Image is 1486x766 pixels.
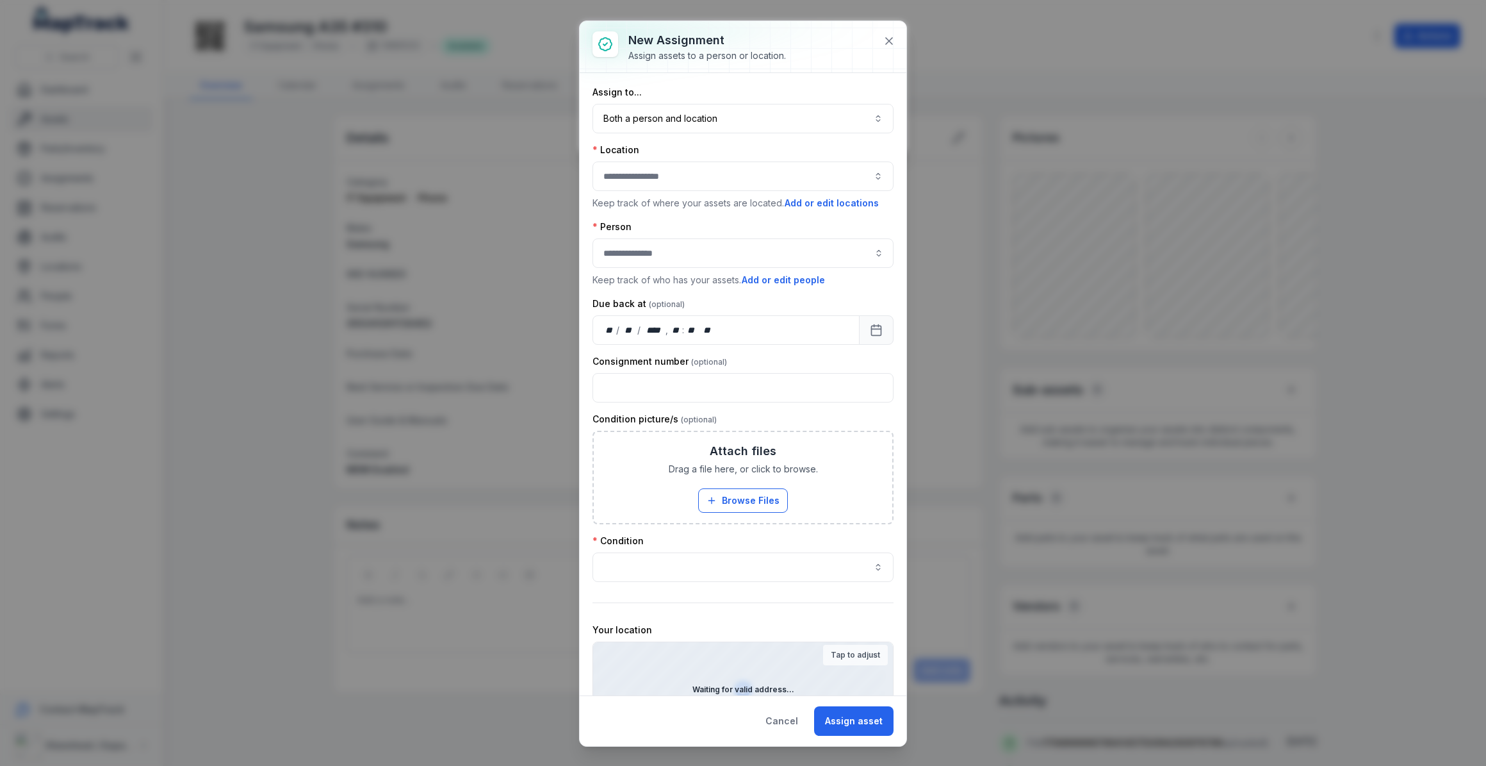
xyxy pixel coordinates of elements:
span: Drag a file here, or click to browse. [669,463,818,476]
label: Consignment number [592,355,727,368]
div: hour, [669,324,682,337]
canvas: Map [593,642,885,737]
div: am/pm, [701,324,715,337]
button: Browse Files [698,488,788,513]
strong: Tap to adjust [831,650,880,660]
strong: Waiting for valid address... [692,685,794,695]
label: Due back at [592,297,685,310]
div: year, [642,324,665,337]
button: Add or edit people [741,273,826,287]
div: , [665,324,669,337]
label: Condition [592,535,644,547]
div: : [682,324,685,337]
h3: New assignment [628,31,786,49]
div: minute, [685,324,698,337]
label: Assign to... [592,86,642,99]
div: / [616,324,621,337]
label: Your location [592,624,652,637]
div: month, [621,324,638,337]
label: Person [592,221,632,233]
div: day, [603,324,616,337]
p: Keep track of who has your assets. [592,273,894,287]
p: Keep track of where your assets are located. [592,196,894,210]
button: Calendar [859,315,894,345]
button: Both a person and location [592,104,894,133]
button: Cancel [755,706,809,736]
label: Condition picture/s [592,413,717,426]
label: Location [592,144,639,156]
h3: Attach files [710,442,776,460]
button: Add or edit locations [784,196,879,210]
button: Assign asset [814,706,894,736]
input: assignment-add:person-label [592,238,894,268]
div: / [637,324,642,337]
div: Assign assets to a person or location. [628,49,786,62]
